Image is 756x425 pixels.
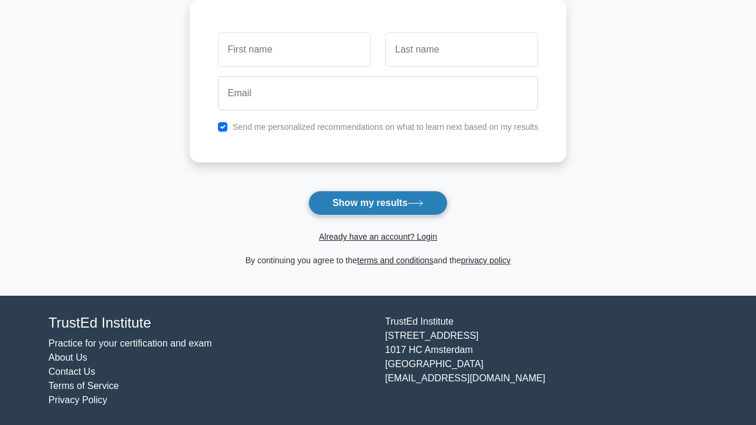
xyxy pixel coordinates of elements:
[233,122,539,132] label: Send me personalized recommendations on what to learn next based on my results
[218,76,539,110] input: Email
[48,315,371,332] h4: TrustEd Institute
[183,253,574,267] div: By continuing you agree to the and the
[218,32,371,67] input: First name
[48,352,87,362] a: About Us
[319,232,437,241] a: Already have an account? Login
[48,395,107,405] a: Privacy Policy
[48,381,119,391] a: Terms of Service
[357,256,434,265] a: terms and conditions
[48,338,212,348] a: Practice for your certification and exam
[308,191,448,215] button: Show my results
[385,32,538,67] input: Last name
[461,256,511,265] a: privacy policy
[378,315,715,407] div: TrustEd Institute [STREET_ADDRESS] 1017 HC Amsterdam [GEOGRAPHIC_DATA] [EMAIL_ADDRESS][DOMAIN_NAME]
[48,367,95,377] a: Contact Us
